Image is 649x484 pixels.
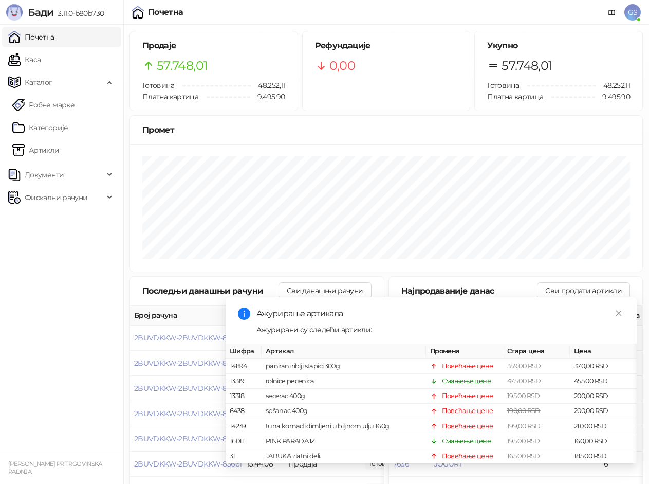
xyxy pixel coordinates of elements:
[142,81,174,90] span: Готовина
[12,140,60,160] a: ArtikliАртикли
[507,452,540,460] span: 165,00 RSD
[12,95,75,115] a: Робне марке
[570,389,637,404] td: 200,00 RSD
[487,92,543,101] span: Платна картица
[262,374,426,389] td: rolnice pecenica
[226,359,262,374] td: 14894
[226,374,262,389] td: 13319
[570,344,637,359] th: Цена
[596,80,630,91] span: 48.252,11
[315,40,458,52] h5: Рефундације
[148,8,183,16] div: Почетна
[142,40,285,52] h5: Продаје
[507,437,540,445] span: 195,00 RSD
[570,449,637,464] td: 185,00 RSD
[25,187,87,208] span: Фискални рачуни
[12,117,68,138] a: Категорије
[401,284,537,297] div: Најпродаваније данас
[134,358,243,368] button: 2BUVDKKW-2BUVDKKW-83665
[262,359,426,374] td: panirani riblji stapici 300g
[134,333,244,343] button: 2BUVDKKW-2BUVDKKW-83666
[595,91,630,102] span: 9.495,90
[250,91,285,102] span: 9.495,90
[507,422,541,430] span: 199,00 RSD
[442,406,493,417] div: Повећање цене
[442,451,493,461] div: Повећање цене
[28,6,53,19] span: Бади
[226,449,262,464] td: 31
[226,404,262,419] td: 6438
[624,4,641,21] span: GS
[503,344,570,359] th: Стара цена
[157,56,208,76] span: 57.748,01
[537,282,630,299] button: Сви продати артикли
[226,434,262,449] td: 16011
[6,4,23,21] img: Logo
[25,165,64,185] span: Документи
[53,9,104,18] span: 3.11.0-b80b730
[279,282,371,299] button: Сви данашњи рачуни
[25,72,52,93] span: Каталог
[329,56,355,76] span: 0,00
[226,344,262,359] th: Шифра
[142,284,279,297] div: Последњи данашњи рачуни
[238,308,250,320] span: info-circle
[442,391,493,401] div: Повећање цене
[256,324,624,335] div: Ажурирани су следећи артикли:
[134,459,242,469] button: 2BUVDKKW-2BUVDKKW-83661
[426,344,503,359] th: Промена
[226,389,262,404] td: 13318
[502,56,552,76] span: 57.748,01
[262,404,426,419] td: spšanac 400g
[262,419,426,434] td: tuna komadi dimljeni u biljnom ulju 160g
[442,421,493,432] div: Повећање цене
[134,384,244,393] button: 2BUVDKKW-2BUVDKKW-83664
[134,409,243,418] button: 2BUVDKKW-2BUVDKKW-83663
[507,392,540,400] span: 195,00 RSD
[570,404,637,419] td: 200,00 RSD
[613,308,624,319] a: Close
[570,434,637,449] td: 160,00 RSD
[442,376,491,386] div: Смањење цене
[507,407,541,415] span: 190,00 RSD
[262,389,426,404] td: secerac 400g
[442,436,491,446] div: Смањење цене
[251,80,285,91] span: 48.252,11
[256,308,624,320] div: Ажурирање артикала
[8,27,54,47] a: Почетна
[570,359,637,374] td: 370,00 RSD
[262,344,426,359] th: Артикал
[142,92,198,101] span: Платна картица
[570,419,637,434] td: 210,00 RSD
[487,81,519,90] span: Готовина
[8,49,41,70] a: Каса
[142,123,630,136] div: Промет
[487,40,630,52] h5: Укупно
[130,306,243,326] th: Број рачуна
[507,362,541,370] span: 359,00 RSD
[262,449,426,464] td: JABUKA zlatni deli.
[570,374,637,389] td: 455,00 RSD
[226,419,262,434] td: 14239
[8,460,102,475] small: [PERSON_NAME] PR TRGOVINSKA RADNJA
[615,310,622,317] span: close
[604,4,620,21] a: Документација
[442,361,493,371] div: Повећање цене
[262,434,426,449] td: PINK PARADAJZ
[134,434,243,443] button: 2BUVDKKW-2BUVDKKW-83662
[507,377,541,385] span: 475,00 RSD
